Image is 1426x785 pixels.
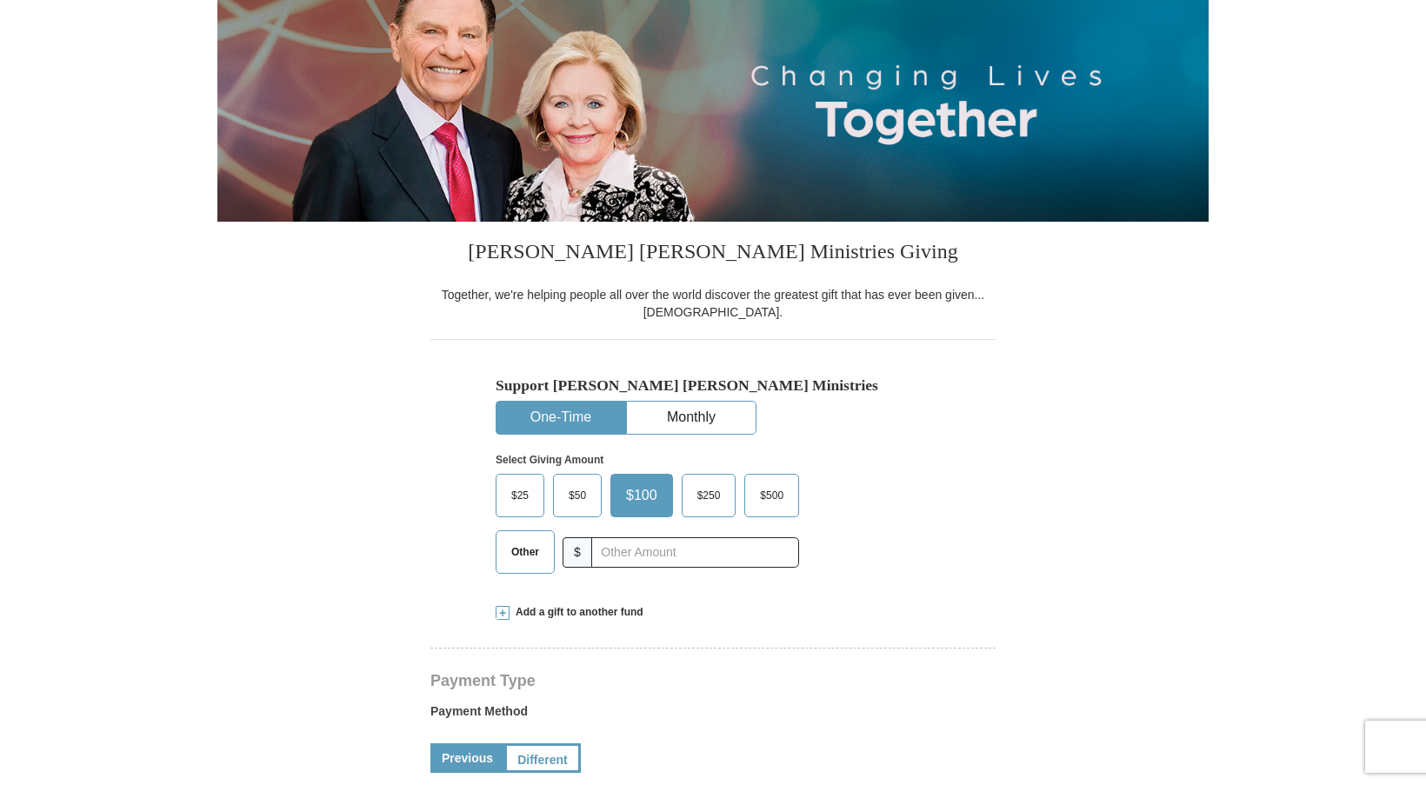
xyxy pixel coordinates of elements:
span: Other [503,539,548,565]
span: $25 [503,482,537,509]
span: $250 [689,482,730,509]
button: Monthly [627,402,756,434]
h3: [PERSON_NAME] [PERSON_NAME] Ministries Giving [430,222,996,286]
span: $500 [751,482,792,509]
span: $100 [617,482,666,509]
h5: Support [PERSON_NAME] [PERSON_NAME] Ministries [496,376,930,395]
a: Previous [430,743,504,773]
span: $ [563,537,592,568]
strong: Select Giving Amount [496,454,603,466]
span: Add a gift to another fund [510,605,643,620]
div: Together, we're helping people all over the world discover the greatest gift that has ever been g... [430,286,996,321]
label: Payment Method [430,702,996,728]
span: $50 [560,482,595,509]
button: One-Time [496,402,625,434]
a: Different [504,743,581,773]
input: Other Amount [591,537,799,568]
h4: Payment Type [430,674,996,688]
